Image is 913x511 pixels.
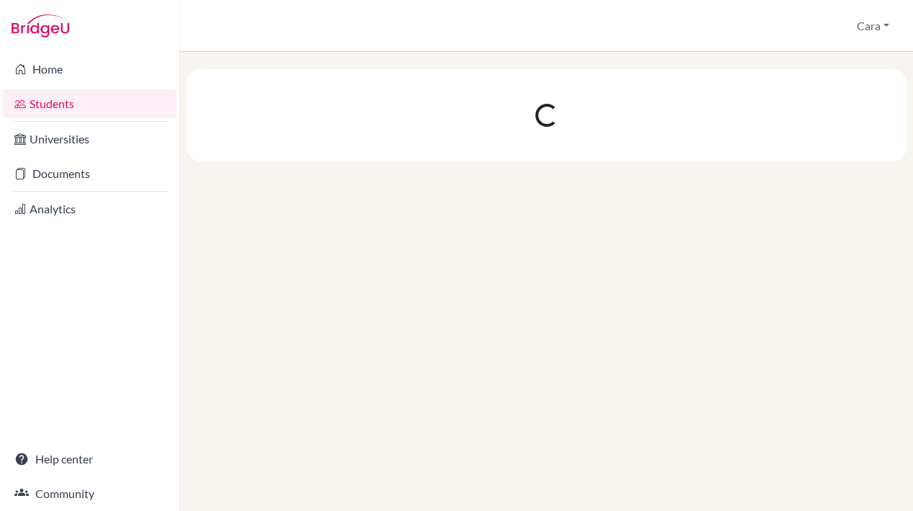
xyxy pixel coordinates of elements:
[3,55,177,84] a: Home
[3,195,177,223] a: Analytics
[3,159,177,188] a: Documents
[12,14,69,37] img: Bridge-U
[3,125,177,154] a: Universities
[850,12,896,40] button: Cara
[3,479,177,508] a: Community
[3,445,177,474] a: Help center
[3,89,177,118] a: Students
